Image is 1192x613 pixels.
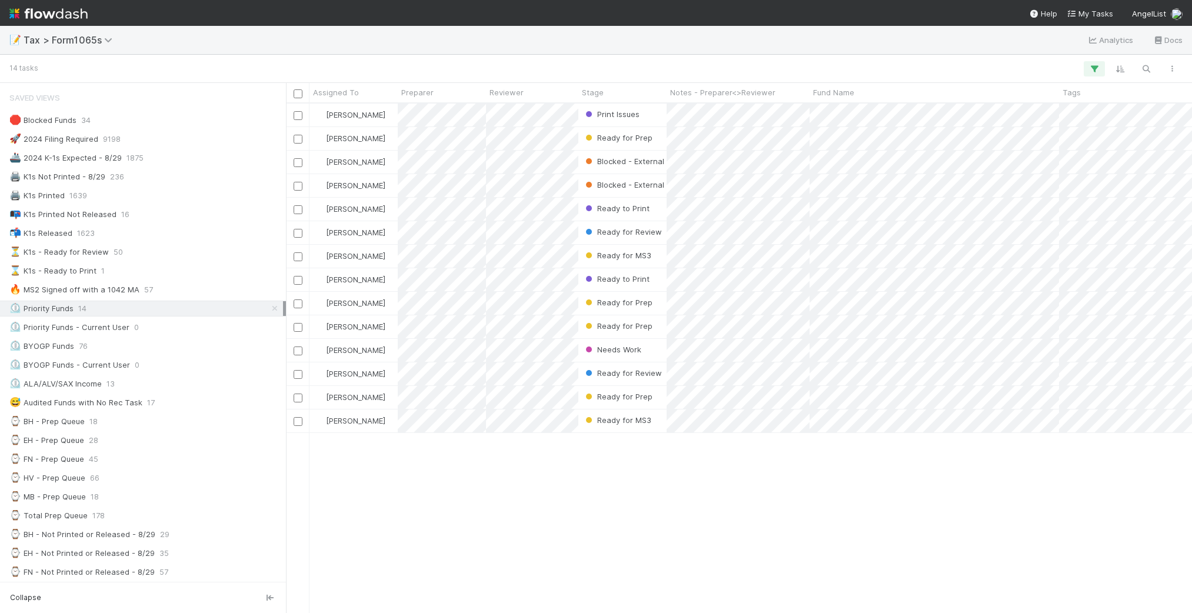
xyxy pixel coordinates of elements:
span: 35 [159,546,169,561]
span: ⌛ [9,265,21,275]
span: Collapse [10,592,41,603]
a: Docs [1153,33,1183,47]
span: 18 [91,489,99,504]
span: 236 [110,169,124,184]
span: Blocked - External [583,156,664,166]
span: Blocked - External [583,180,664,189]
span: 📬 [9,228,21,238]
span: ⏳ [9,246,21,256]
span: Ready for MS3 [583,251,651,260]
a: My Tasks [1067,8,1113,19]
div: [PERSON_NAME] [314,297,385,309]
span: [PERSON_NAME] [326,157,385,166]
span: 1875 [126,151,144,165]
span: 🚀 [9,134,21,144]
div: Ready to Print [583,202,650,214]
span: 18 [89,414,98,429]
span: 29 [160,527,169,542]
img: logo-inverted-e16ddd16eac7371096b0.svg [9,4,88,24]
input: Toggle Row Selected [294,205,302,214]
span: Ready for Prep [583,298,652,307]
span: ⏲️ [9,303,21,313]
a: Analytics [1087,33,1134,47]
div: K1s Not Printed - 8/29 [9,169,105,184]
span: 🔥 [9,284,21,294]
div: FN - Not Printed or Released - 8/29 [9,565,155,579]
input: Toggle Row Selected [294,323,302,332]
div: Ready for Prep [583,296,652,308]
input: Toggle Row Selected [294,347,302,355]
div: BYOGP Funds - Current User [9,358,130,372]
input: Toggle Row Selected [294,158,302,167]
span: 1 [101,264,105,278]
span: 🚢 [9,152,21,162]
span: 17 [147,395,155,410]
div: EH - Prep Queue [9,433,84,448]
span: Ready for Review [583,227,662,236]
div: Ready for Prep [583,132,652,144]
span: Ready for Review [583,368,662,378]
span: [PERSON_NAME] [326,345,385,355]
span: Reviewer [490,86,524,98]
small: 14 tasks [9,63,38,74]
span: [PERSON_NAME] [326,416,385,425]
span: 0 [134,320,139,335]
span: 😅 [9,397,21,407]
input: Toggle Row Selected [294,111,302,120]
div: Ready for Prep [583,320,652,332]
span: ⏲️ [9,378,21,388]
input: Toggle Row Selected [294,417,302,426]
span: 1639 [69,188,87,203]
img: avatar_711f55b7-5a46-40da-996f-bc93b6b86381.png [315,134,324,143]
div: [PERSON_NAME] [314,368,385,379]
span: [PERSON_NAME] [326,275,385,284]
img: avatar_711f55b7-5a46-40da-996f-bc93b6b86381.png [315,298,324,308]
img: avatar_e41e7ae5-e7d9-4d8d-9f56-31b0d7a2f4fd.png [315,322,324,331]
span: 178 [92,508,105,523]
div: ALA/ALV/SAX Income [9,377,102,391]
div: MS2 Signed off with a 1042 MA [9,282,139,297]
span: ⏲️ [9,341,21,351]
div: [PERSON_NAME] [314,321,385,332]
span: 28 [89,433,98,448]
div: [PERSON_NAME] [314,203,385,215]
input: Toggle Row Selected [294,276,302,285]
div: Ready to Print [583,273,650,285]
div: BYOGP Funds [9,339,74,354]
span: Stage [582,86,604,98]
input: Toggle Row Selected [294,252,302,261]
div: Blocked - External [583,179,664,191]
input: Toggle Row Selected [294,394,302,402]
div: K1s Printed Not Released [9,207,116,222]
span: Tags [1063,86,1081,98]
span: 9198 [103,132,121,146]
span: Needs Work [583,345,641,354]
span: 45 [89,452,98,467]
input: Toggle Row Selected [294,135,302,144]
img: avatar_711f55b7-5a46-40da-996f-bc93b6b86381.png [315,392,324,402]
span: 50 [114,245,123,259]
span: ⌚ [9,435,21,445]
span: 57 [159,565,168,579]
span: 16 [121,207,129,222]
span: 🖨️ [9,171,21,181]
span: Saved Views [9,86,60,109]
span: [PERSON_NAME] [326,298,385,308]
div: EH - Not Printed or Released - 8/29 [9,546,155,561]
div: Audited Funds with No Rec Task [9,395,142,410]
input: Toggle Row Selected [294,299,302,308]
span: ⏲️ [9,322,21,332]
span: [PERSON_NAME] [326,392,385,402]
span: AngelList [1132,9,1166,18]
span: 76 [79,339,88,354]
span: Ready for Prep [583,392,652,401]
div: Ready for Prep [583,391,652,402]
span: ⌚ [9,548,21,558]
span: [PERSON_NAME] [326,204,385,214]
div: K1s Printed [9,188,65,203]
div: [PERSON_NAME] [314,226,385,238]
span: [PERSON_NAME] [326,110,385,119]
span: Ready to Print [583,204,650,213]
div: [PERSON_NAME] [314,415,385,427]
span: My Tasks [1067,9,1113,18]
